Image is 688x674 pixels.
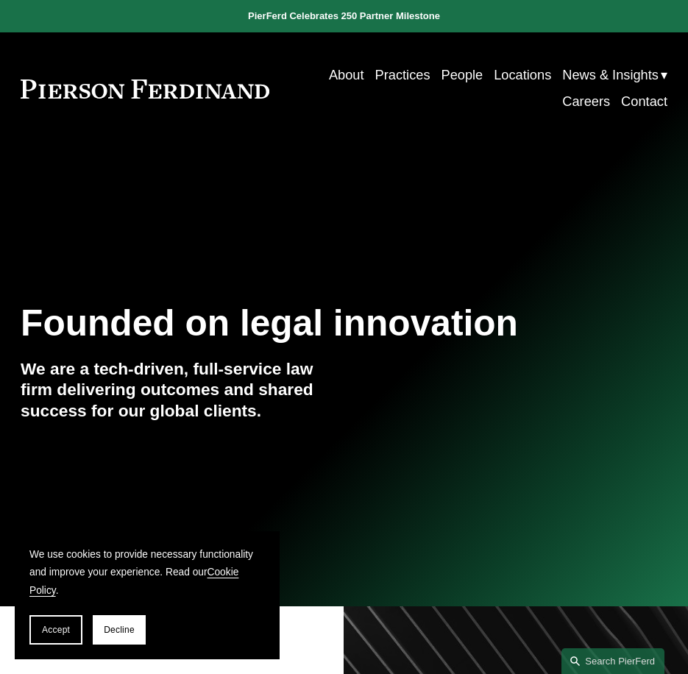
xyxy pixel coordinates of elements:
[562,63,659,88] span: News & Insights
[375,62,430,88] a: Practices
[21,358,344,422] h4: We are a tech-driven, full-service law firm delivering outcomes and shared success for our global...
[104,625,135,635] span: Decline
[441,62,483,88] a: People
[29,615,82,645] button: Accept
[562,89,610,116] a: Careers
[15,531,280,659] section: Cookie banner
[561,648,664,674] a: Search this site
[329,62,364,88] a: About
[621,89,667,116] a: Contact
[494,62,551,88] a: Locations
[562,62,667,88] a: folder dropdown
[42,625,70,635] span: Accept
[93,615,146,645] button: Decline
[21,302,559,344] h1: Founded on legal innovation
[29,546,265,600] p: We use cookies to provide necessary functionality and improve your experience. Read our .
